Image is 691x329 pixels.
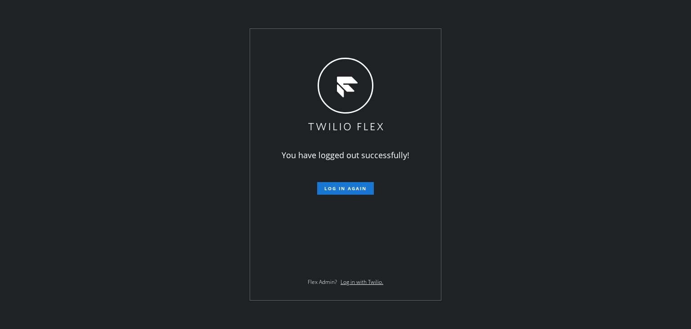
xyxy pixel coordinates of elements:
[324,185,367,192] span: Log in again
[317,182,374,195] button: Log in again
[341,278,383,286] a: Log in with Twilio.
[308,278,337,286] span: Flex Admin?
[282,150,409,160] span: You have logged out successfully!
